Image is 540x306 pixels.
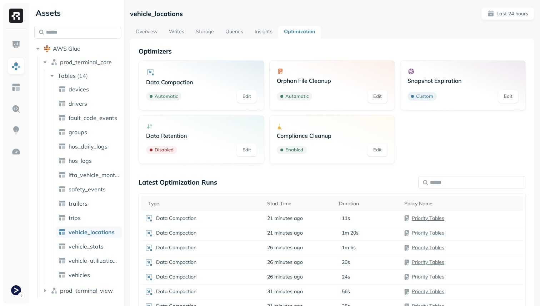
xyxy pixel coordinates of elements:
img: table [59,229,66,236]
span: devices [69,86,89,93]
a: Edit [237,90,257,103]
img: namespace [51,59,58,66]
div: Start Time [267,200,332,207]
span: Tables [58,72,76,79]
a: Priority Tables [412,244,444,251]
img: table [59,171,66,179]
img: table [59,143,66,150]
a: safety_events [56,184,122,195]
a: hos_logs [56,155,122,166]
span: 21 minutes ago [267,215,303,222]
a: Writes [163,26,190,39]
img: table [59,186,66,193]
img: table [59,129,66,136]
a: hos_daily_logs [56,141,122,152]
span: 31 minutes ago [267,288,303,295]
p: Data Retention [146,132,257,139]
span: trips [69,214,81,221]
span: ifta_vehicle_months [69,171,119,179]
p: 1m 6s [342,244,356,251]
div: Assets [34,7,121,19]
p: Automatic [155,93,178,100]
p: Data Compaction [156,288,196,295]
img: Optimization [11,147,21,156]
img: table [59,214,66,221]
span: vehicles [69,271,90,279]
p: Compliance Cleanup [277,132,387,139]
a: Priority Tables [412,274,444,280]
p: Last 24 hours [496,10,528,17]
a: Edit [498,90,518,103]
div: Duration [339,200,397,207]
span: vehicle_locations [69,229,115,236]
button: AWS Glue [34,43,121,54]
p: Latest Optimization Runs [139,178,217,186]
span: drivers [69,100,87,107]
img: root [44,45,51,52]
p: vehicle_locations [130,10,183,18]
p: Data Compaction [146,79,257,86]
span: safety_events [69,186,106,193]
img: Terminal [11,285,21,295]
a: Queries [220,26,249,39]
button: Tables(14) [49,70,122,81]
p: Optimizers [139,47,526,55]
a: Priority Tables [412,259,444,265]
a: vehicle_locations [56,226,122,238]
p: Enabled [285,146,303,154]
p: Data Compaction [156,274,196,280]
a: Edit [237,144,257,156]
a: Priority Tables [412,288,444,295]
img: Query Explorer [11,104,21,114]
p: 24s [342,274,350,280]
img: table [59,243,66,250]
a: vehicles [56,269,122,281]
p: ( 14 ) [77,72,88,79]
a: trailers [56,198,122,209]
button: prod_terminal_view [41,285,121,296]
img: table [59,200,66,207]
span: prod_terminal_view [60,287,113,294]
img: table [59,100,66,107]
a: groups [56,126,122,138]
a: Edit [367,144,387,156]
button: Last 24 hours [481,7,534,20]
span: vehicle_utilization_day [69,257,119,264]
p: 20s [342,259,350,266]
img: table [59,271,66,279]
span: 26 minutes ago [267,274,303,280]
span: trailers [69,200,87,207]
span: AWS Glue [53,45,80,52]
img: Insights [11,126,21,135]
a: Optimization [278,26,321,39]
span: groups [69,129,87,136]
a: Priority Tables [412,230,444,236]
p: Data Compaction [156,259,196,266]
div: Policy Name [404,200,520,207]
a: vehicle_utilization_day [56,255,122,266]
a: Edit [367,90,387,103]
p: Custom [416,93,433,100]
span: 21 minutes ago [267,230,303,236]
p: Automatic [285,93,309,100]
img: Assets [11,61,21,71]
a: Insights [249,26,278,39]
a: fault_code_events [56,112,122,124]
p: 56s [342,288,350,295]
img: table [59,114,66,121]
img: Asset Explorer [11,83,21,92]
div: Type [148,200,260,207]
img: table [59,86,66,93]
a: ifta_vehicle_months [56,169,122,181]
img: table [59,157,66,164]
a: trips [56,212,122,224]
span: 26 minutes ago [267,259,303,266]
button: prod_terminal_core [41,56,121,68]
a: Storage [190,26,220,39]
span: fault_code_events [69,114,117,121]
a: vehicle_stats [56,241,122,252]
p: Disabled [155,146,174,154]
p: Data Compaction [156,230,196,236]
a: drivers [56,98,122,109]
span: vehicle_stats [69,243,104,250]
